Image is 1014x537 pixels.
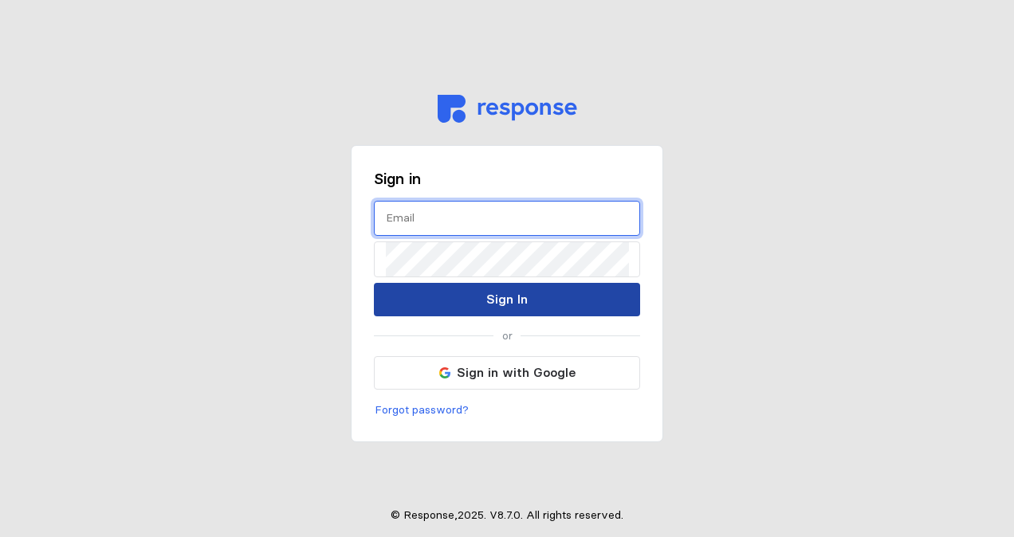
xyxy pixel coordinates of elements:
[374,168,640,190] h3: Sign in
[438,95,577,123] img: svg%3e
[439,367,450,378] img: svg%3e
[374,283,640,316] button: Sign In
[391,507,623,524] p: © Response, 2025 . V 8.7.0 . All rights reserved.
[386,202,628,236] input: Email
[374,356,640,390] button: Sign in with Google
[375,402,469,419] p: Forgot password?
[457,363,576,382] p: Sign in with Google
[374,401,470,420] button: Forgot password?
[502,327,513,345] p: or
[486,289,528,309] p: Sign In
